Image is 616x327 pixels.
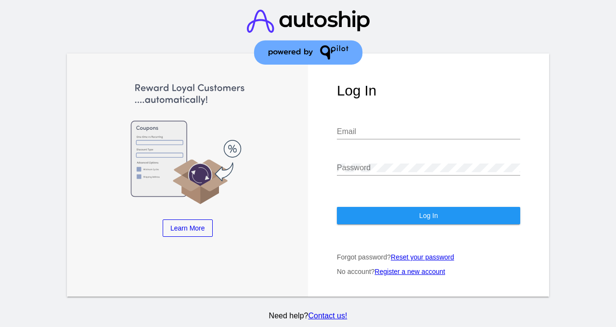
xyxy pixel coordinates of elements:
[419,212,438,219] span: Log In
[96,82,279,205] img: Apply Coupons Automatically to Scheduled Orders with QPilot
[163,219,213,237] a: Learn More
[308,312,347,320] a: Contact us!
[337,82,520,99] h1: Log In
[337,207,520,224] button: Log In
[337,268,520,275] p: No account?
[170,224,205,232] span: Learn More
[65,312,551,320] p: Need help?
[337,253,520,261] p: Forgot password?
[391,253,454,261] a: Reset your password
[337,127,520,136] input: Email
[375,268,445,275] a: Register a new account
